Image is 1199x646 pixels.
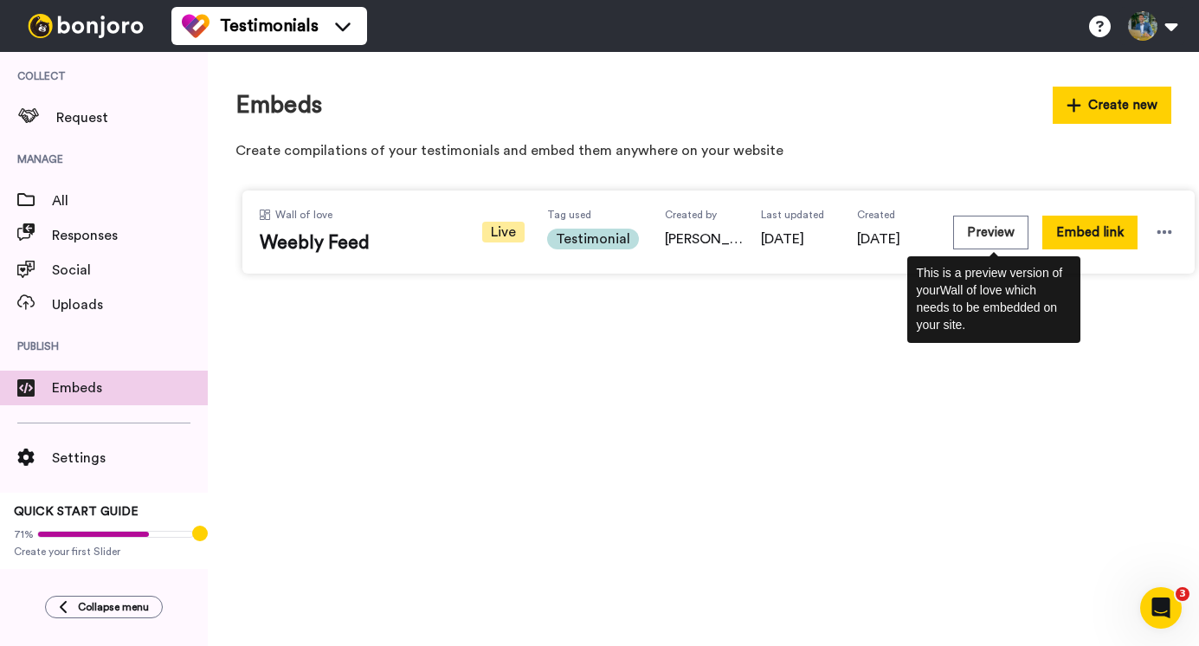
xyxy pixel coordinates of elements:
[52,225,208,246] span: Responses
[482,222,525,242] span: Live
[14,545,194,559] span: Create your first Slider
[52,294,208,315] span: Uploads
[1053,87,1172,124] button: Create new
[45,596,163,618] button: Collapse menu
[14,527,34,541] span: 71%
[665,208,743,222] span: Created by
[1176,587,1189,601] span: 3
[52,448,208,468] span: Settings
[857,208,935,222] span: Created
[21,14,151,38] img: bj-logo-header-white.svg
[1042,216,1138,249] button: Embed link
[182,12,210,40] img: tm-color.svg
[52,191,208,211] span: All
[78,600,149,614] span: Collapse menu
[761,208,839,222] span: Last updated
[52,260,208,281] span: Social
[547,208,603,222] span: Tag used
[1140,587,1182,629] iframe: Intercom live chat
[275,208,332,222] span: Wall of love
[192,526,208,541] div: Tooltip anchor
[220,14,319,38] span: Testimonials
[857,229,935,249] span: [DATE]
[907,256,1080,343] div: This is a preview version of your Wall of love which needs to be embedded on your site.
[56,107,208,128] span: Request
[547,229,639,249] span: Testimonial
[235,141,1171,161] p: Create compilations of your testimonials and embed them anywhere on your website
[235,92,322,119] h1: Embeds
[953,216,1028,249] button: Preview
[761,229,839,249] span: [DATE]
[260,230,459,256] span: Weebly Feed
[665,229,743,249] span: [PERSON_NAME]
[52,378,208,398] span: Embeds
[14,506,139,518] span: QUICK START GUIDE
